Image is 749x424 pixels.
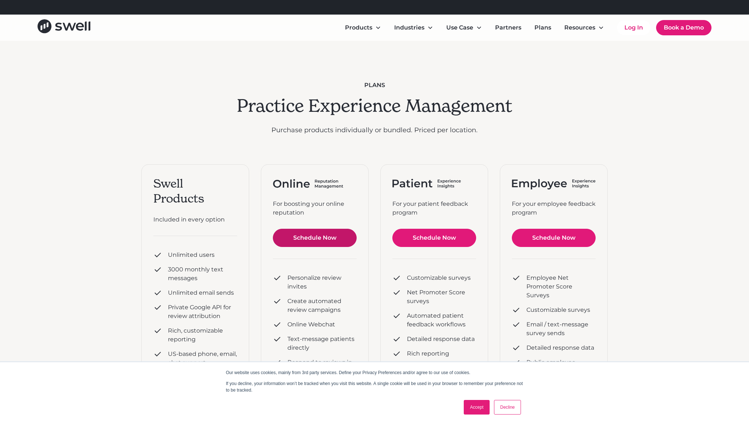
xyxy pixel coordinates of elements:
div: For your employee feedback program [512,200,596,217]
div: Text-message patients directly [287,335,357,352]
div: Customizable surveys [407,274,471,282]
div: Industries [394,23,424,32]
div: Use Case [446,23,473,32]
div: Public employee review monitoring [526,358,596,376]
div: Respond to reviews in [GEOGRAPHIC_DATA] [287,358,357,376]
div: Online Webchat [287,320,335,329]
div: Products [345,23,372,32]
div: Unlimited users [168,251,215,259]
div: For boosting your online reputation [273,200,357,217]
div: Customizable surveys [526,306,590,314]
div: Detailed response data [526,343,594,352]
p: Our website uses cookies, mainly from 3rd party services. Define your Privacy Preferences and/or ... [226,369,523,376]
h2: Practice Experience Management [237,95,512,117]
div: 3000 monthly text messages [168,265,237,283]
div: Automated patient feedback workflows [407,311,476,329]
a: Schedule Now [512,229,596,247]
div: plans [237,81,512,90]
p: If you decline, your information won’t be tracked when you visit this website. A single cookie wi... [226,380,523,393]
div: Email / text-message survey sends [526,320,596,338]
a: Schedule Now [273,229,357,247]
a: Plans [529,20,557,35]
div: Net Promoter Score surveys [407,288,476,306]
a: Accept [464,400,490,415]
div: Personalize review invites [287,274,357,291]
div: Detailed response data [407,335,475,343]
div: Employee Net Promoter Score Surveys [526,274,596,300]
div: Use Case [440,20,488,35]
div: Unlimited email sends [168,288,234,297]
a: Decline [494,400,521,415]
div: Rich, customizable reporting [168,326,237,344]
a: home [38,19,90,36]
div: Rich reporting [407,349,449,358]
p: Purchase products individually or bundled. Priced per location. [237,125,512,135]
div: Resources [564,23,595,32]
div: Resources [558,20,610,35]
a: Schedule Now [392,229,476,247]
div: Swell Products [153,176,237,207]
a: Book a Demo [656,20,711,35]
div: Create automated review campaigns [287,297,357,314]
div: Included in every option [153,215,237,224]
div: Private Google API for review attribution [168,303,237,321]
a: Log In [617,20,650,35]
div: Industries [388,20,439,35]
div: For your patient feedback program [392,200,476,217]
div: US-based phone, email, chat support [168,350,237,367]
a: Partners [489,20,527,35]
div: Products [339,20,387,35]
